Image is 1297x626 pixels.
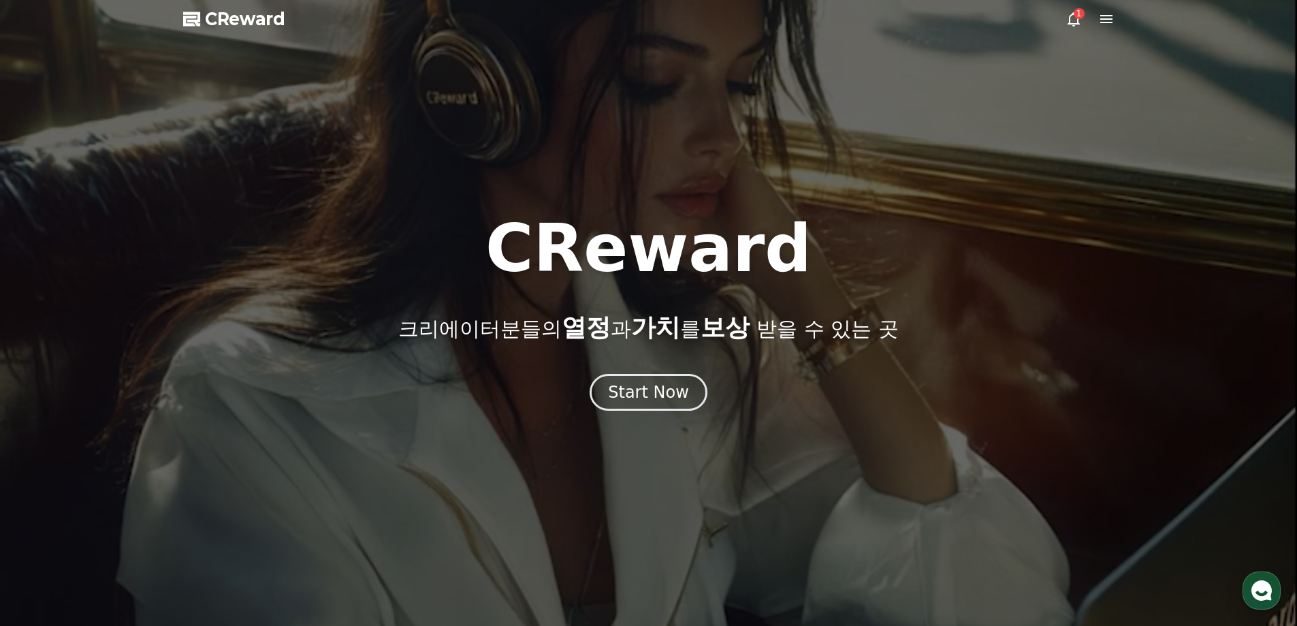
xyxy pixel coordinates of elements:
[1074,8,1085,19] div: 1
[590,388,707,401] a: Start Now
[631,313,680,341] span: 가치
[1066,11,1082,27] a: 1
[590,374,707,411] button: Start Now
[205,8,285,30] span: CReward
[608,381,689,403] div: Start Now
[701,313,750,341] span: 보상
[398,314,898,341] p: 크리에이터분들의 과 를 받을 수 있는 곳
[485,216,812,281] h1: CReward
[562,313,611,341] span: 열정
[183,8,285,30] a: CReward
